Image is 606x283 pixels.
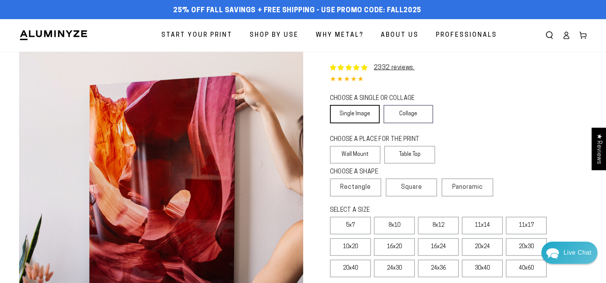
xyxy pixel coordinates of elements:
label: 16x24 [418,238,459,256]
label: 5x7 [330,217,371,234]
label: 24x30 [374,260,415,277]
a: Collage [383,105,433,123]
img: Aluminyze [19,29,88,41]
label: 40x60 [506,260,547,277]
a: Start Your Print [156,25,238,46]
label: 11x17 [506,217,547,234]
div: Chat widget toggle [541,242,598,264]
legend: CHOOSE A PLACE FOR THE PRINT [330,135,428,144]
summary: Search our site [541,27,558,44]
label: 20x24 [462,238,503,256]
label: 11x14 [462,217,503,234]
span: Professionals [436,30,497,41]
a: Shop By Use [244,25,304,46]
span: About Us [381,30,419,41]
label: 8x10 [374,217,415,234]
div: 4.85 out of 5.0 stars [330,74,587,85]
div: Click to open Judge.me floating reviews tab [591,128,606,170]
label: 30x40 [462,260,503,277]
label: 16x20 [374,238,415,256]
label: Table Top [384,146,435,164]
span: 25% off FALL Savings + Free Shipping - Use Promo Code: FALL2025 [173,7,421,15]
label: 8x12 [418,217,459,234]
span: Panoramic [452,184,483,190]
label: 24x36 [418,260,459,277]
legend: SELECT A SIZE [330,206,481,215]
span: Why Metal? [316,30,364,41]
legend: CHOOSE A SINGLE OR COLLAGE [330,94,426,103]
span: Square [401,183,422,192]
a: 2332 reviews. [374,65,415,71]
label: 10x20 [330,238,371,256]
legend: CHOOSE A SHAPE [330,168,429,177]
a: About Us [375,25,424,46]
span: Start Your Print [161,30,232,41]
span: Shop By Use [250,30,299,41]
label: 20x30 [506,238,547,256]
a: Single Image [330,105,380,123]
span: Rectangle [340,183,371,192]
a: Professionals [430,25,503,46]
label: Wall Mount [330,146,381,164]
div: Contact Us Directly [564,242,591,264]
a: Why Metal? [310,25,369,46]
label: 20x40 [330,260,371,277]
